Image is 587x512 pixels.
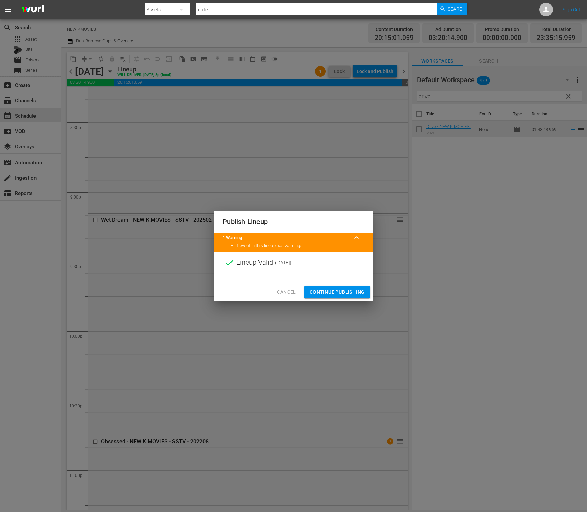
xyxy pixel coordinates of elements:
span: Search [448,3,466,15]
li: 1 event in this lineup has warnings. [236,243,365,249]
div: Lineup Valid [214,252,373,273]
button: Continue Publishing [304,286,370,298]
span: Cancel [277,288,296,296]
title: 1 Warning [223,235,348,241]
button: keyboard_arrow_up [348,230,365,246]
button: Cancel [271,286,301,298]
img: ans4CAIJ8jUAAAAAAAAAAAAAAAAAAAAAAAAgQb4GAAAAAAAAAAAAAAAAAAAAAAAAJMjXAAAAAAAAAAAAAAAAAAAAAAAAgAT5G... [16,2,49,18]
span: keyboard_arrow_up [352,234,361,242]
span: Continue Publishing [310,288,365,296]
a: Sign Out [563,7,581,12]
span: ( [DATE] ) [275,258,291,268]
span: menu [4,5,12,14]
h2: Publish Lineup [223,216,365,227]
